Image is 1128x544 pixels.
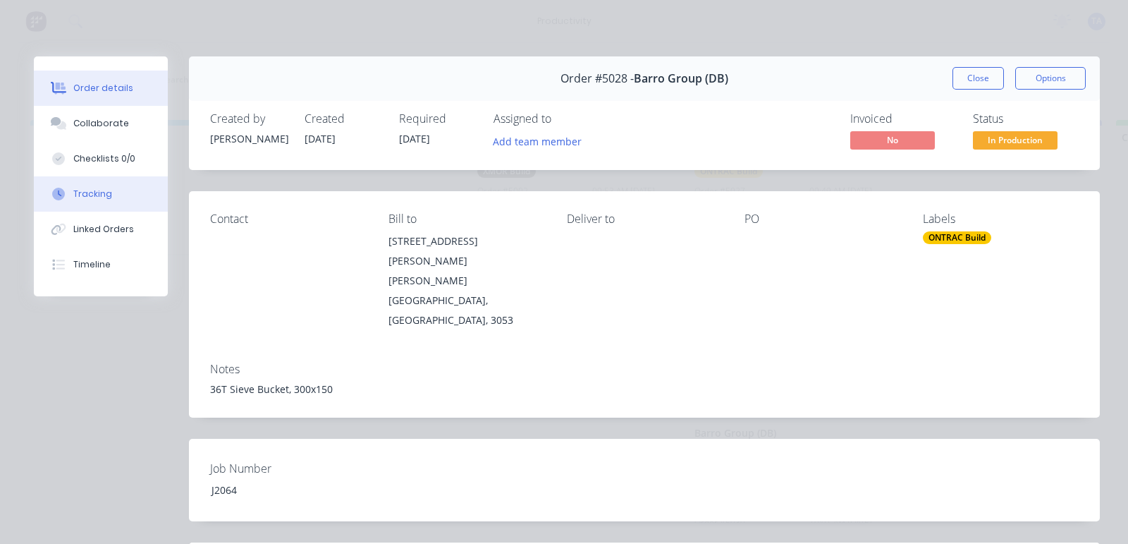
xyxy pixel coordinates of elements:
button: Order details [34,71,168,106]
button: Collaborate [34,106,168,141]
button: Tracking [34,176,168,212]
div: Notes [210,363,1079,376]
div: PO [744,212,900,226]
div: [PERSON_NAME][GEOGRAPHIC_DATA], [GEOGRAPHIC_DATA], 3053 [388,271,544,330]
button: In Production [973,131,1057,152]
div: Invoiced [850,112,956,126]
button: Timeline [34,247,168,282]
button: Close [952,67,1004,90]
div: Bill to [388,212,544,226]
div: ONTRAC Build [923,231,991,244]
div: Required [399,112,477,126]
div: Collaborate [73,117,129,130]
div: J2064 [200,480,376,500]
button: Add team member [493,131,589,150]
span: No [850,131,935,149]
div: Linked Orders [73,223,134,236]
span: Barro Group (DB) [634,72,728,85]
div: [PERSON_NAME] [210,131,288,146]
div: Deliver to [567,212,723,226]
div: Tracking [73,188,112,200]
span: [DATE] [399,132,430,145]
div: Contact [210,212,366,226]
div: Status [973,112,1079,126]
div: [STREET_ADDRESS][PERSON_NAME][PERSON_NAME][GEOGRAPHIC_DATA], [GEOGRAPHIC_DATA], 3053 [388,231,544,330]
div: Assigned to [493,112,634,126]
div: Order details [73,82,133,95]
button: Add team member [486,131,589,150]
div: [STREET_ADDRESS][PERSON_NAME] [388,231,544,271]
button: Checklists 0/0 [34,141,168,176]
div: Labels [923,212,1079,226]
div: Created [305,112,382,126]
span: [DATE] [305,132,336,145]
label: Job Number [210,460,386,477]
span: Order #5028 - [560,72,634,85]
span: In Production [973,131,1057,149]
div: Timeline [73,258,111,271]
div: 36T Sieve Bucket, 300x150 [210,382,1079,397]
button: Linked Orders [34,212,168,247]
div: Checklists 0/0 [73,152,135,165]
div: Created by [210,112,288,126]
button: Options [1015,67,1086,90]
